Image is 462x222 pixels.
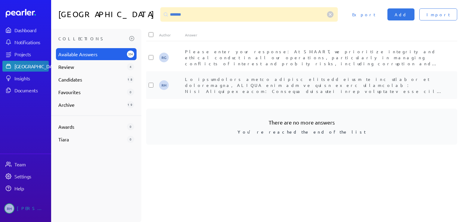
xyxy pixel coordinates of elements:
span: Export [352,11,375,17]
a: Insights [2,73,49,84]
span: Available Answers [58,51,125,58]
a: [GEOGRAPHIC_DATA] [2,61,49,72]
a: Dashboard [6,9,49,17]
span: Rupert Harvey [159,80,169,90]
div: Projects [14,51,48,57]
div: Answer [185,32,444,37]
p: You're reached the end of the list [156,126,448,135]
span: Please enter your response: At SMAART, we prioritize integrity and ethical conduct in all our ope... [185,49,443,138]
div: 18 [127,76,134,83]
div: 0 [127,88,134,96]
span: Awards [58,123,125,130]
div: 0 [127,136,134,143]
a: Projects [2,49,49,60]
span: Robin Garnham [159,53,169,62]
div: 4 [127,63,134,70]
span: Favourites [58,88,125,96]
div: Documents [14,87,48,93]
div: 19 [127,101,134,108]
div: 0 [127,123,134,130]
div: [GEOGRAPHIC_DATA] [14,63,59,69]
a: Help [2,183,49,194]
div: Dashboard [14,27,48,33]
span: Add [395,11,407,17]
div: Help [14,185,48,191]
h3: Collections [58,34,127,43]
div: [PERSON_NAME] [17,203,47,214]
div: Insights [14,75,48,81]
span: Archive [58,101,125,108]
button: Add [387,8,414,20]
span: Candidates [58,76,125,83]
a: Dashboard [2,25,49,35]
div: Author [159,32,185,37]
a: Documents [2,85,49,96]
div: Notifications [14,39,48,45]
a: Notifications [2,37,49,48]
span: Import [427,11,450,17]
div: Settings [14,173,48,179]
span: Tiara [58,136,125,143]
button: Import [419,8,457,20]
div: 354 [127,51,134,58]
a: RH[PERSON_NAME] [2,201,49,216]
a: Team [2,159,49,170]
a: Settings [2,171,49,182]
button: Export [345,8,383,20]
span: Rupert Harvey [4,203,14,214]
h3: There are no more answers [156,118,448,126]
div: Team [14,161,48,167]
h1: [GEOGRAPHIC_DATA] [58,7,158,22]
span: Review [58,63,125,70]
